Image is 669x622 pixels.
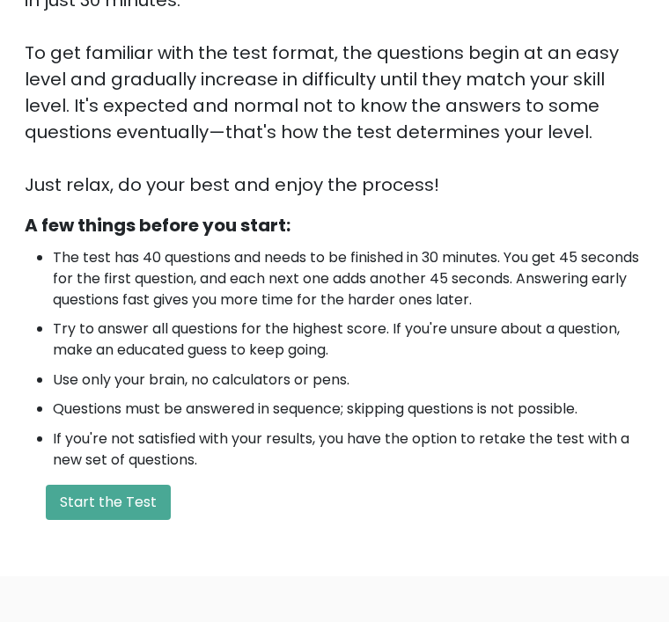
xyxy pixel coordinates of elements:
li: Questions must be answered in sequence; skipping questions is not possible. [53,399,644,421]
button: Start the Test [46,486,171,521]
div: A few things before you start: [25,213,644,239]
li: The test has 40 questions and needs to be finished in 30 minutes. You get 45 seconds for the firs... [53,248,644,311]
li: Use only your brain, no calculators or pens. [53,370,644,391]
li: If you're not satisfied with your results, you have the option to retake the test with a new set ... [53,429,644,472]
li: Try to answer all questions for the highest score. If you're unsure about a question, make an edu... [53,319,644,362]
